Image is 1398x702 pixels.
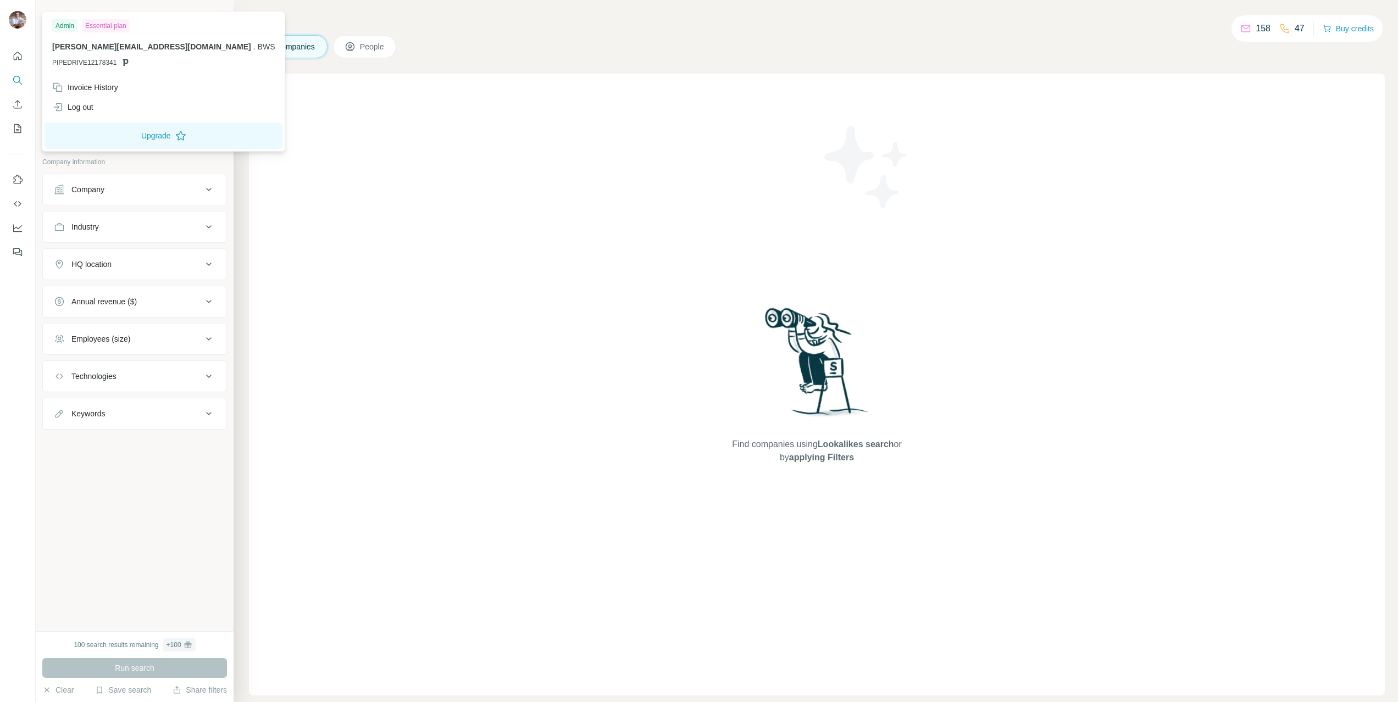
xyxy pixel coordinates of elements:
span: BWS [258,42,275,51]
button: Enrich CSV [9,94,26,114]
p: 47 [1295,22,1305,35]
button: Use Surfe API [9,194,26,214]
button: My lists [9,119,26,138]
span: . [253,42,256,51]
button: Search [9,70,26,90]
button: Buy credits [1323,21,1374,36]
button: Keywords [43,400,226,427]
button: Clear [42,684,74,695]
button: HQ location [43,251,226,277]
button: Use Surfe on LinkedIn [9,170,26,190]
div: 100 search results remaining [74,638,195,651]
button: Quick start [9,46,26,66]
div: Technologies [71,371,116,382]
div: New search [42,10,77,20]
span: People [360,41,385,52]
span: PIPEDRIVE12178341 [52,58,116,68]
div: Employees (size) [71,333,130,344]
div: + 100 [167,640,181,650]
h4: Search [249,13,1385,29]
button: Annual revenue ($) [43,288,226,315]
button: Feedback [9,242,26,262]
div: Company [71,184,104,195]
div: HQ location [71,259,112,270]
button: Share filters [173,684,227,695]
button: Technologies [43,363,226,389]
p: Company information [42,157,227,167]
span: Find companies using or by [729,438,905,464]
div: Annual revenue ($) [71,296,137,307]
img: Avatar [9,11,26,29]
button: Dashboard [9,218,26,238]
div: Industry [71,221,99,232]
button: Hide [191,7,234,23]
span: Lookalikes search [818,439,894,449]
div: Invoice History [52,82,118,93]
button: Employees (size) [43,326,226,352]
span: [PERSON_NAME][EMAIL_ADDRESS][DOMAIN_NAME] [52,42,251,51]
div: Keywords [71,408,105,419]
span: Companies [276,41,316,52]
p: 158 [1256,22,1271,35]
div: Admin [52,19,77,32]
img: Surfe Illustration - Woman searching with binoculars [760,305,874,427]
div: Essential plan [82,19,130,32]
img: Surfe Illustration - Stars [817,118,916,216]
button: Upgrade [45,122,282,149]
span: applying Filters [789,453,854,462]
button: Save search [95,684,151,695]
div: Log out [52,102,93,113]
button: Industry [43,214,226,240]
button: Company [43,176,226,203]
